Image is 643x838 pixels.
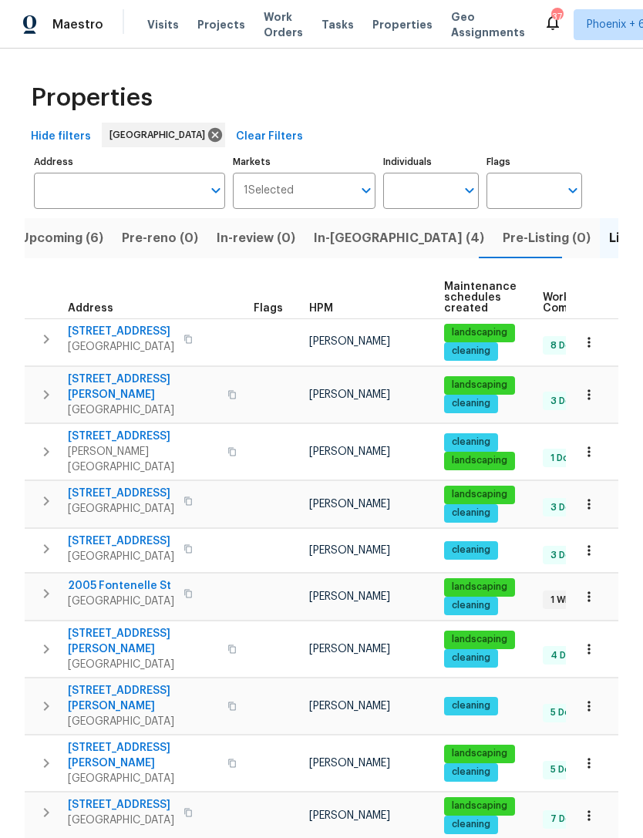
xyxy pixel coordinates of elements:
span: Properties [372,17,433,32]
label: Individuals [383,157,479,167]
span: [GEOGRAPHIC_DATA] [68,549,174,564]
span: Pre-reno (0) [122,227,198,249]
span: Maintenance schedules created [444,281,517,314]
span: cleaning [446,436,497,449]
span: Work Orders [264,9,303,40]
span: In-review (0) [217,227,295,249]
span: 1 WIP [544,594,579,607]
span: [GEOGRAPHIC_DATA] [68,714,218,729]
span: [PERSON_NAME] [309,701,390,712]
span: 3 Done [544,395,589,408]
button: Hide filters [25,123,97,151]
span: [GEOGRAPHIC_DATA] [68,594,174,609]
span: Hide filters [31,127,91,146]
span: [PERSON_NAME] [309,545,390,556]
span: Properties [31,90,153,106]
label: Flags [486,157,582,167]
span: Upcoming (6) [20,227,103,249]
span: HPM [309,303,333,314]
span: 5 Done [544,706,588,719]
span: 3 Done [544,501,589,514]
span: cleaning [446,699,497,712]
span: landscaping [446,454,513,467]
span: landscaping [446,799,513,813]
span: 5 Done [544,763,588,776]
span: [GEOGRAPHIC_DATA] [68,501,174,517]
span: [PERSON_NAME] [309,591,390,602]
span: [GEOGRAPHIC_DATA] [68,402,218,418]
span: In-[GEOGRAPHIC_DATA] (4) [314,227,484,249]
span: [PERSON_NAME][GEOGRAPHIC_DATA] [68,444,218,475]
span: 2005 Fontenelle St [68,578,174,594]
span: [STREET_ADDRESS][PERSON_NAME] [68,683,218,714]
span: cleaning [446,397,497,410]
span: Maestro [52,17,103,32]
span: Clear Filters [236,127,303,146]
span: [STREET_ADDRESS] [68,533,174,549]
span: [PERSON_NAME] [309,499,390,510]
span: Geo Assignments [451,9,525,40]
span: [GEOGRAPHIC_DATA] [68,657,218,672]
span: 1 Done [544,452,587,465]
button: Open [355,180,377,201]
span: landscaping [446,581,513,594]
span: 7 Done [544,813,589,826]
div: 37 [551,9,562,25]
span: 3 Done [544,549,589,562]
button: Open [459,180,480,201]
span: [PERSON_NAME] [309,446,390,457]
button: Clear Filters [230,123,309,151]
label: Markets [233,157,376,167]
span: cleaning [446,345,497,358]
label: Address [34,157,225,167]
span: landscaping [446,633,513,646]
span: [STREET_ADDRESS][PERSON_NAME] [68,626,218,657]
span: [PERSON_NAME] [309,644,390,655]
span: 1 Selected [244,184,294,197]
span: [GEOGRAPHIC_DATA] [68,813,174,828]
span: cleaning [446,544,497,557]
span: Work Order Completion [543,292,640,314]
span: [PERSON_NAME] [309,810,390,821]
span: [PERSON_NAME] [309,336,390,347]
span: [STREET_ADDRESS] [68,486,174,501]
span: landscaping [446,379,513,392]
span: Tasks [321,19,354,30]
span: [STREET_ADDRESS][PERSON_NAME] [68,372,218,402]
span: landscaping [446,747,513,760]
span: [STREET_ADDRESS] [68,429,218,444]
span: 4 Done [544,649,590,662]
span: cleaning [446,599,497,612]
span: cleaning [446,766,497,779]
span: landscaping [446,326,513,339]
span: Address [68,303,113,314]
div: [GEOGRAPHIC_DATA] [102,123,225,147]
span: Visits [147,17,179,32]
button: Open [205,180,227,201]
button: Open [562,180,584,201]
span: [GEOGRAPHIC_DATA] [68,771,218,786]
span: [STREET_ADDRESS] [68,324,174,339]
span: [GEOGRAPHIC_DATA] [109,127,211,143]
span: cleaning [446,818,497,831]
span: 8 Done [544,339,589,352]
span: Flags [254,303,283,314]
span: [PERSON_NAME] [309,389,390,400]
span: [STREET_ADDRESS][PERSON_NAME] [68,740,218,771]
span: Projects [197,17,245,32]
span: landscaping [446,488,513,501]
span: Pre-Listing (0) [503,227,591,249]
span: cleaning [446,651,497,665]
span: [GEOGRAPHIC_DATA] [68,339,174,355]
span: [STREET_ADDRESS] [68,797,174,813]
span: cleaning [446,507,497,520]
span: [PERSON_NAME] [309,758,390,769]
